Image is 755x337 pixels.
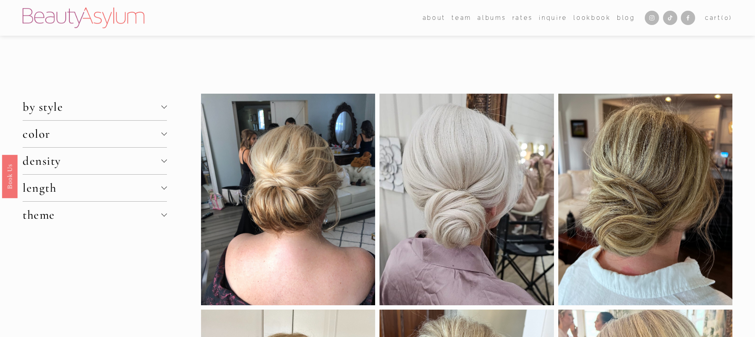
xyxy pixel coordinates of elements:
[23,175,167,201] button: length
[452,12,471,23] a: folder dropdown
[23,94,167,120] button: by style
[23,181,161,195] span: length
[23,127,161,141] span: color
[721,14,732,21] span: ( )
[645,11,659,25] a: Instagram
[23,208,161,222] span: theme
[724,14,730,21] span: 0
[452,13,471,23] span: team
[423,12,446,23] a: folder dropdown
[539,12,567,23] a: Inquire
[23,154,161,168] span: density
[681,11,695,25] a: Facebook
[705,13,732,23] a: 0 items in cart
[23,100,161,114] span: by style
[573,12,611,23] a: Lookbook
[23,148,167,174] button: density
[512,12,533,23] a: Rates
[663,11,677,25] a: TikTok
[423,13,446,23] span: about
[477,12,506,23] a: albums
[23,121,167,147] button: color
[2,154,17,198] a: Book Us
[23,202,167,228] button: theme
[23,8,144,28] img: Beauty Asylum | Bridal Hair &amp; Makeup Charlotte &amp; Atlanta
[617,12,635,23] a: Blog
